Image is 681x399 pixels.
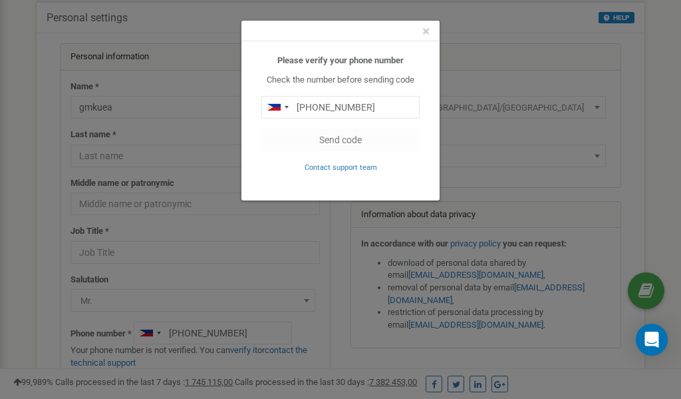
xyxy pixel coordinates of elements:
[277,55,404,65] b: Please verify your phone number
[261,96,420,119] input: 0905 123 4567
[422,25,430,39] button: Close
[262,97,293,118] div: Telephone country code
[305,162,377,172] a: Contact support team
[422,23,430,39] span: ×
[261,129,420,151] button: Send code
[261,74,420,87] p: Check the number before sending code
[636,324,668,356] div: Open Intercom Messenger
[305,163,377,172] small: Contact support team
